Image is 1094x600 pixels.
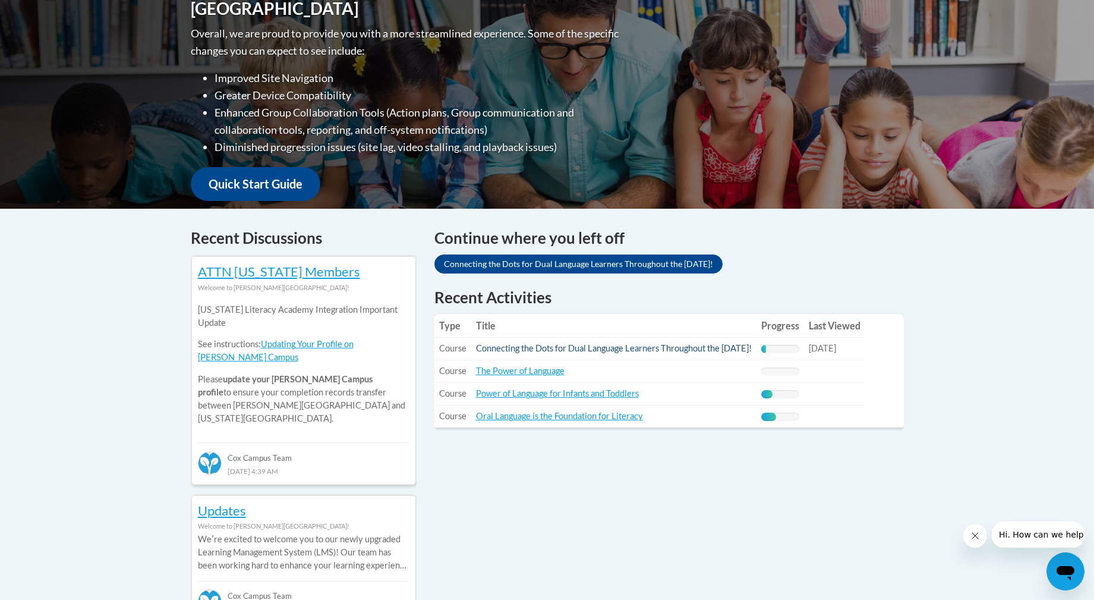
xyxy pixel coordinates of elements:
th: Last Viewed [804,314,865,338]
a: ATTN [US_STATE] Members [198,263,360,279]
span: Hi. How can we help? [7,8,96,18]
h4: Continue where you left off [434,227,904,250]
iframe: Close message [963,524,987,548]
h1: Recent Activities [434,287,904,308]
a: Updating Your Profile on [PERSON_NAME] Campus [198,339,354,362]
li: Diminished progression issues (site lag, video stalling, and playback issues) [215,139,622,156]
span: [DATE] [809,343,836,353]
div: Please to ensure your completion records transfer between [PERSON_NAME][GEOGRAPHIC_DATA] and [US_... [198,294,409,434]
div: Progress, % [761,390,773,398]
b: update your [PERSON_NAME] Campus profile [198,374,373,397]
a: Power of Language for Infants and Toddlers [476,388,639,398]
span: Course [439,388,466,398]
a: Connecting the Dots for Dual Language Learners Throughout the [DATE]! [476,343,752,353]
li: Enhanced Group Collaboration Tools (Action plans, Group communication and collaboration tools, re... [215,104,622,139]
span: Course [439,343,466,353]
p: See instructions: [198,338,409,364]
div: Welcome to [PERSON_NAME][GEOGRAPHIC_DATA]! [198,281,409,294]
div: Progress, % [761,345,767,353]
div: [DATE] 4:39 AM [198,464,409,478]
div: Progress, % [761,413,777,421]
a: Oral Language is the Foundation for Literacy [476,411,643,421]
p: Overall, we are proud to provide you with a more streamlined experience. Some of the specific cha... [191,25,622,59]
h4: Recent Discussions [191,227,417,250]
div: Cox Campus Team [198,442,409,464]
th: Progress [756,314,804,338]
li: Greater Device Compatibility [215,87,622,104]
div: Welcome to [PERSON_NAME][GEOGRAPHIC_DATA]! [198,520,409,533]
a: Connecting the Dots for Dual Language Learners Throughout the [DATE]! [434,255,723,274]
li: Improved Site Navigation [215,70,622,87]
iframe: Message from company [992,522,1084,548]
a: The Power of Language [476,366,565,376]
span: Course [439,366,466,376]
th: Title [471,314,756,338]
a: Quick Start Guide [191,167,320,201]
span: Course [439,411,466,421]
p: [US_STATE] Literacy Academy Integration Important Update [198,303,409,329]
iframe: Button to launch messaging window [1046,552,1084,590]
img: Cox Campus Team [198,451,222,475]
p: Weʹre excited to welcome you to our newly upgraded Learning Management System (LMS)! Our team has... [198,533,409,572]
a: Updates [198,502,246,519]
th: Type [434,314,471,338]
